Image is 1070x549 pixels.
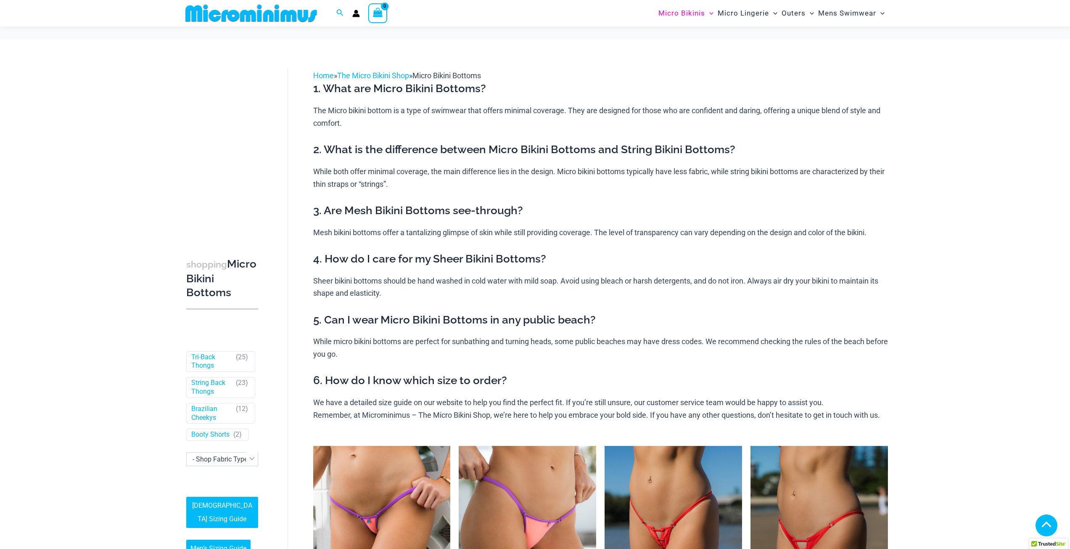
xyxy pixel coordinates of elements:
[238,405,246,413] span: 12
[238,379,246,387] span: 23
[186,497,258,528] a: [DEMOGRAPHIC_DATA] Sizing Guide
[313,313,888,327] h3: 5. Can I wear Micro Bikini Bottoms in any public beach?
[313,165,888,190] p: While both offer minimal coverage, the main difference lies in the design. Micro bikini bottoms t...
[182,4,320,23] img: MM SHOP LOGO FLAT
[236,379,248,396] span: ( )
[193,455,248,463] span: - Shop Fabric Type
[238,353,246,361] span: 25
[313,204,888,218] h3: 3. Are Mesh Bikini Bottoms see-through?
[368,3,388,23] a: View Shopping Cart, empty
[235,430,239,438] span: 2
[876,3,885,24] span: Menu Toggle
[779,3,816,24] a: OutersMenu ToggleMenu Toggle
[718,3,769,24] span: Micro Lingerie
[313,396,888,421] p: We have a detailed size guide on our website to help you find the perfect fit. If you’re still un...
[806,3,814,24] span: Menu Toggle
[313,82,888,96] h3: 1. What are Micro Bikini Bottoms?
[233,430,242,439] span: ( )
[705,3,713,24] span: Menu Toggle
[658,3,705,24] span: Micro Bikinis
[655,1,888,25] nav: Site Navigation
[313,71,481,80] span: » »
[313,104,888,129] p: The Micro bikini bottom is a type of swimwear that offers minimal coverage. They are designed for...
[313,374,888,388] h3: 6. How do I know which size to order?
[187,453,258,466] span: - Shop Fabric Type
[313,143,888,157] h3: 2. What is the difference between Micro Bikini Bottoms and String Bikini Bottoms?
[186,259,227,270] span: shopping
[313,275,888,300] p: Sheer bikini bottoms should be hand washed in cold water with mild soap. Avoid using bleach or ha...
[769,3,777,24] span: Menu Toggle
[191,430,230,439] a: Booty Shorts
[782,3,806,24] span: Outers
[352,10,360,17] a: Account icon link
[313,335,888,360] p: While micro bikini bottoms are perfect for sunbathing and turning heads, some public beaches may ...
[313,226,888,239] p: Mesh bikini bottoms offer a tantalizing glimpse of skin while still providing coverage. The level...
[236,405,248,422] span: ( )
[236,353,248,371] span: ( )
[818,3,876,24] span: Mens Swimwear
[313,252,888,266] h3: 4. How do I care for my Sheer Bikini Bottoms?
[336,8,344,19] a: Search icon link
[186,257,258,300] h3: Micro Bikini Bottoms
[191,379,232,396] a: String Back Thongs
[656,3,716,24] a: Micro BikinisMenu ToggleMenu Toggle
[412,71,481,80] span: Micro Bikini Bottoms
[186,452,258,466] span: - Shop Fabric Type
[816,3,887,24] a: Mens SwimwearMenu ToggleMenu Toggle
[191,405,232,422] a: Brazilian Cheekys
[191,353,232,371] a: Tri-Back Thongs
[313,71,334,80] a: Home
[716,3,779,24] a: Micro LingerieMenu ToggleMenu Toggle
[337,71,409,80] a: The Micro Bikini Shop
[186,63,262,231] iframe: TrustedSite Certified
